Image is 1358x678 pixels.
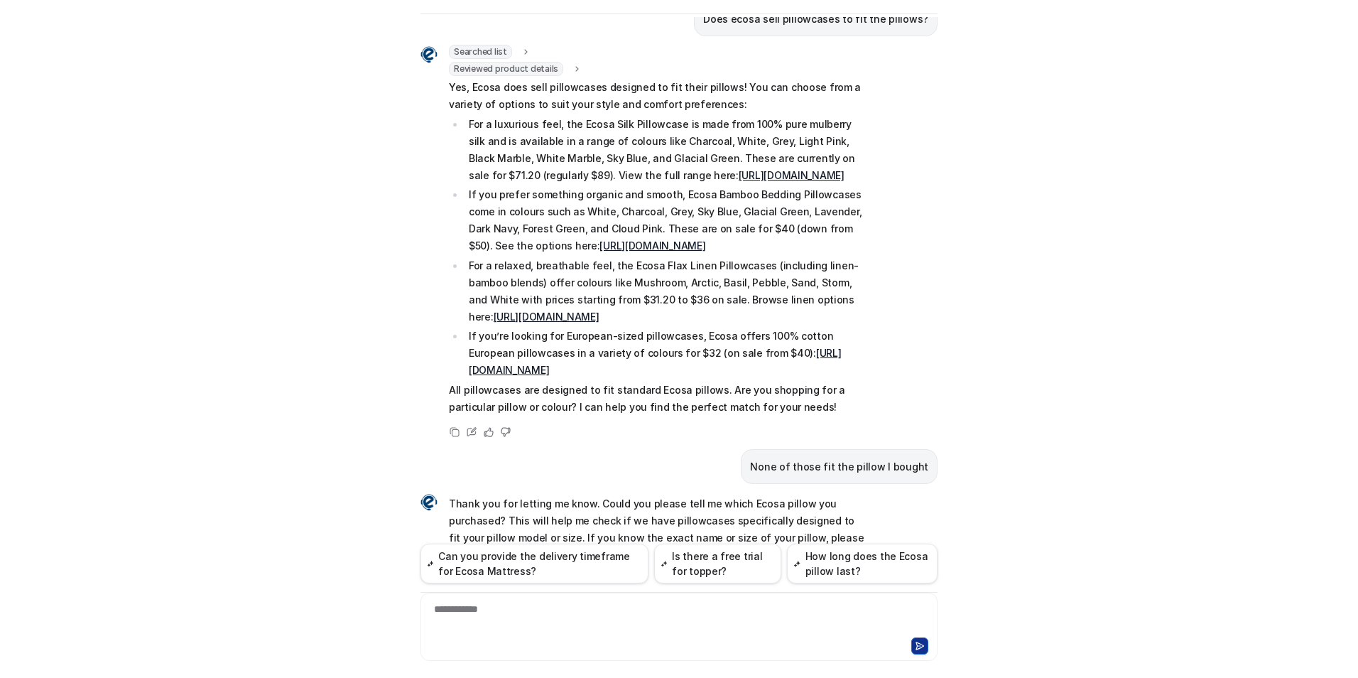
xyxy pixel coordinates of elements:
[469,328,864,379] p: If you’re looking for European-sized pillowcases, Ecosa offers 100% cotton European pillowcases i...
[449,45,512,59] span: Searched list
[449,382,864,416] p: All pillowcases are designed to fit standard Ecosa pillows. Are you shopping for a particular pil...
[703,11,928,28] p: Does ecosa sell pillowcases to fit the pillows?
[420,46,438,63] img: Widget
[787,544,938,583] button: How long does the Ecosa pillow last?
[469,116,864,184] p: For a luxurious feel, the Ecosa Silk Pillowcase is made from 100% pure mulberry silk and is avail...
[739,169,844,181] a: [URL][DOMAIN_NAME]
[449,495,864,564] p: Thank you for letting me know. Could you please tell me which Ecosa pillow you purchased? This wi...
[420,494,438,511] img: Widget
[469,186,864,254] p: If you prefer something organic and smooth, Ecosa Bamboo Bedding Pillowcases come in colours such...
[654,544,781,583] button: Is there a free trial for topper?
[420,544,648,583] button: Can you provide the delivery timeframe for Ecosa Mattress?
[494,311,599,323] a: [URL][DOMAIN_NAME]
[449,62,563,76] span: Reviewed product details
[449,79,864,113] p: Yes, Ecosa does sell pillowcases designed to fit their pillows! You can choose from a variety of ...
[599,240,705,252] a: [URL][DOMAIN_NAME]
[469,257,864,325] p: For a relaxed, breathable feel, the Ecosa Flax Linen Pillowcases (including linen-bamboo blends) ...
[750,458,928,475] p: None of those fit the pillow I bought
